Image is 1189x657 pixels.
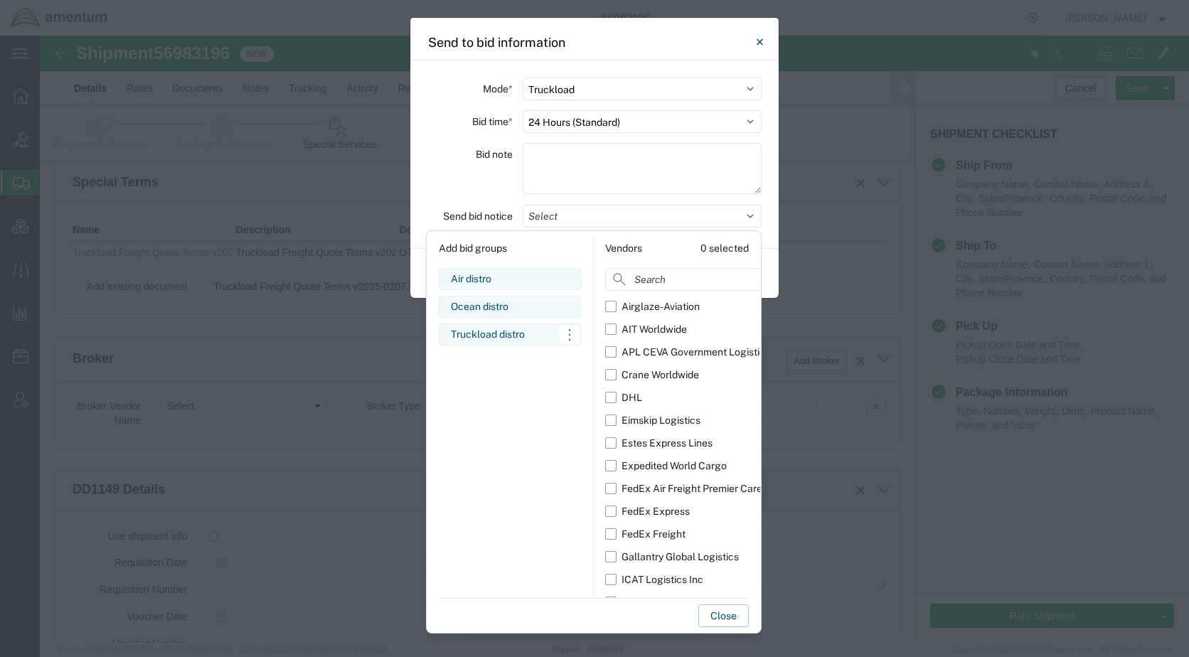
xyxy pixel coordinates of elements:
input: Search [605,268,795,291]
div: Add bid groups [439,237,582,260]
h4: Send to bid information [428,33,565,52]
button: Select [523,205,762,228]
label: Mode [483,78,513,100]
label: Bid note [476,143,513,166]
label: Send bid notice [443,205,513,228]
div: Air distro [451,272,570,287]
div: 0 selected [700,241,749,256]
button: Close [745,28,774,56]
label: Bid time [472,110,513,133]
div: Vendors [605,241,642,256]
